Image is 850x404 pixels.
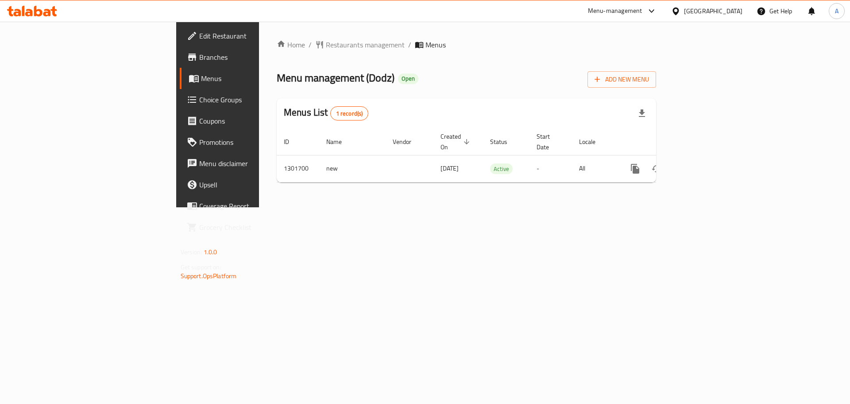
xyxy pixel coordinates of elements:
[199,201,311,211] span: Coverage Report
[199,137,311,148] span: Promotions
[180,89,318,110] a: Choice Groups
[440,163,459,174] span: [DATE]
[277,128,717,183] table: enhanced table
[326,39,405,50] span: Restaurants management
[490,164,513,174] span: Active
[277,39,656,50] nav: breadcrumb
[180,217,318,238] a: Grocery Checklist
[588,6,642,16] div: Menu-management
[490,163,513,174] div: Active
[181,270,237,282] a: Support.OpsPlatform
[408,39,411,50] li: /
[631,103,653,124] div: Export file
[181,261,221,273] span: Get support on:
[646,158,667,179] button: Change Status
[180,195,318,217] a: Coverage Report
[398,75,418,82] span: Open
[572,155,618,182] td: All
[199,116,311,126] span: Coupons
[180,68,318,89] a: Menus
[319,155,386,182] td: new
[315,39,405,50] a: Restaurants management
[201,73,311,84] span: Menus
[284,106,368,120] h2: Menus List
[180,47,318,68] a: Branches
[587,71,656,88] button: Add New Menu
[277,68,394,88] span: Menu management ( Dodz )
[398,74,418,84] div: Open
[579,136,607,147] span: Locale
[529,155,572,182] td: -
[284,136,301,147] span: ID
[199,31,311,41] span: Edit Restaurant
[180,25,318,47] a: Edit Restaurant
[180,110,318,132] a: Coupons
[618,128,717,155] th: Actions
[425,39,446,50] span: Menus
[490,136,519,147] span: Status
[199,222,311,233] span: Grocery Checklist
[393,136,423,147] span: Vendor
[595,74,649,85] span: Add New Menu
[199,52,311,62] span: Branches
[625,158,646,179] button: more
[199,179,311,190] span: Upsell
[440,131,472,152] span: Created On
[331,109,368,118] span: 1 record(s)
[326,136,353,147] span: Name
[330,106,369,120] div: Total records count
[199,158,311,169] span: Menu disclaimer
[180,132,318,153] a: Promotions
[180,174,318,195] a: Upsell
[199,94,311,105] span: Choice Groups
[835,6,838,16] span: A
[181,246,202,258] span: Version:
[180,153,318,174] a: Menu disclaimer
[204,246,217,258] span: 1.0.0
[684,6,742,16] div: [GEOGRAPHIC_DATA]
[537,131,561,152] span: Start Date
